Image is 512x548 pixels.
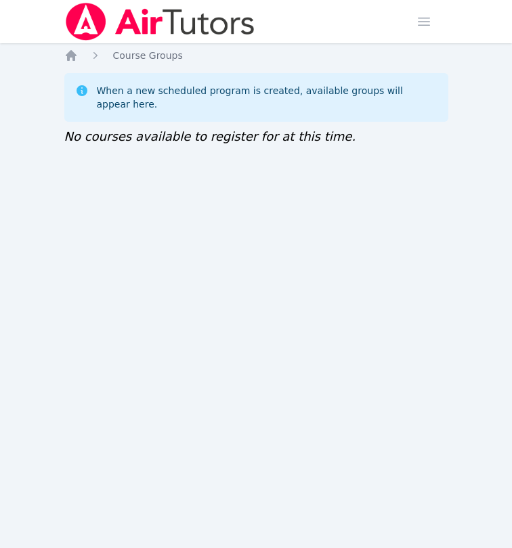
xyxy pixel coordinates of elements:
span: No courses available to register for at this time. [64,129,356,143]
div: When a new scheduled program is created, available groups will appear here. [97,84,438,111]
nav: Breadcrumb [64,49,448,62]
span: Course Groups [113,50,183,61]
a: Course Groups [113,49,183,62]
img: Air Tutors [64,3,256,41]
